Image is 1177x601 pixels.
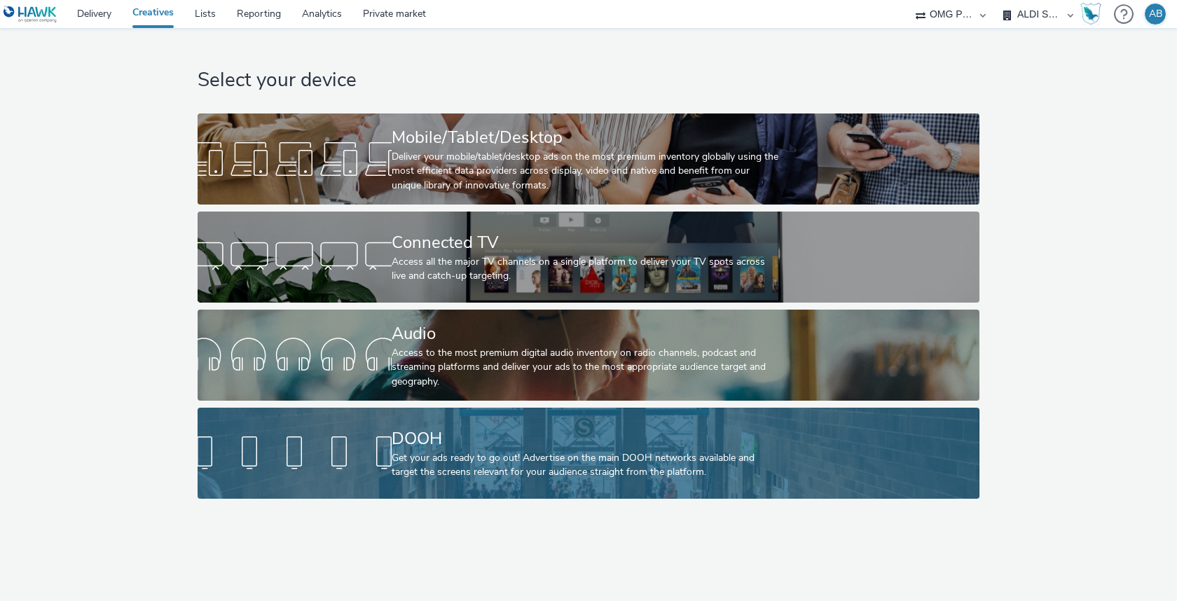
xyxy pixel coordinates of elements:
div: Mobile/Tablet/Desktop [392,125,780,150]
img: Hawk Academy [1080,3,1101,25]
div: Connected TV [392,230,780,255]
a: Hawk Academy [1080,3,1107,25]
a: Connected TVAccess all the major TV channels on a single platform to deliver your TV spots across... [198,212,979,303]
div: Access to the most premium digital audio inventory on radio channels, podcast and streaming platf... [392,346,780,389]
div: Audio [392,322,780,346]
a: Mobile/Tablet/DesktopDeliver your mobile/tablet/desktop ads on the most premium inventory globall... [198,113,979,205]
a: DOOHGet your ads ready to go out! Advertise on the main DOOH networks available and target the sc... [198,408,979,499]
div: DOOH [392,427,780,451]
div: Deliver your mobile/tablet/desktop ads on the most premium inventory globally using the most effi... [392,150,780,193]
div: Get your ads ready to go out! Advertise on the main DOOH networks available and target the screen... [392,451,780,480]
div: AB [1149,4,1162,25]
a: AudioAccess to the most premium digital audio inventory on radio channels, podcast and streaming ... [198,310,979,401]
div: Access all the major TV channels on a single platform to deliver your TV spots across live and ca... [392,255,780,284]
h1: Select your device [198,67,979,94]
img: undefined Logo [4,6,57,23]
